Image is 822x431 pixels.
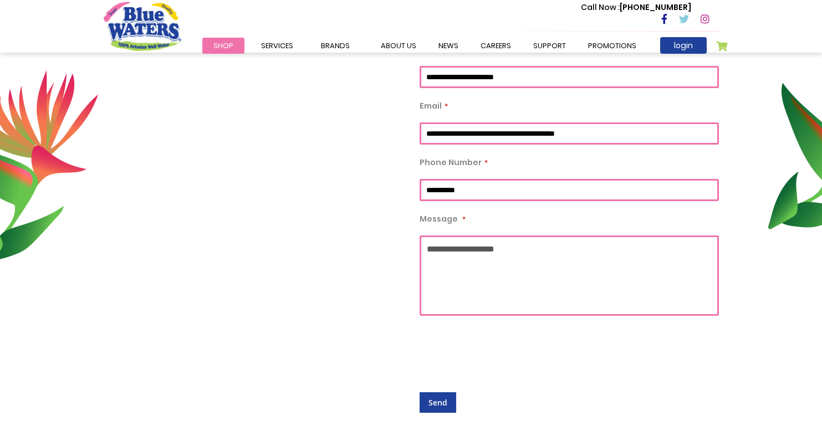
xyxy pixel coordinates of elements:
[370,38,427,54] a: about us
[104,2,181,50] a: store logo
[469,38,522,54] a: careers
[321,40,350,51] span: Brands
[420,157,482,168] span: Phone Number
[427,38,469,54] a: News
[522,38,577,54] a: support
[577,38,647,54] a: Promotions
[581,2,620,13] span: Call Now :
[581,2,691,13] p: [PHONE_NUMBER]
[213,40,233,51] span: Shop
[660,37,707,54] a: login
[420,392,456,413] button: Send
[420,213,458,224] span: Message
[420,327,588,370] iframe: reCAPTCHA
[420,100,442,111] span: Email
[261,40,293,51] span: Services
[428,397,447,408] span: Send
